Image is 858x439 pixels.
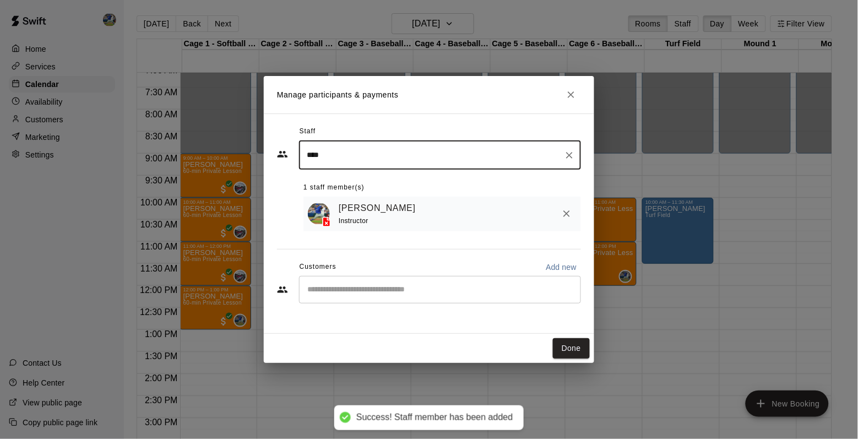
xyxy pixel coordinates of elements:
button: Add new [541,258,581,276]
a: [PERSON_NAME] [339,201,416,215]
button: Close [561,85,581,105]
span: Staff [300,123,316,140]
p: Manage participants & payments [277,89,399,101]
span: Customers [300,258,336,276]
span: 1 staff member(s) [303,179,365,197]
button: Done [553,338,590,359]
span: Instructor [339,217,368,225]
button: Remove [557,204,577,224]
p: Add new [546,262,577,273]
div: Success! Staff member has been added [356,412,513,424]
svg: Staff [277,149,288,160]
button: Clear [562,148,577,163]
svg: Customers [277,284,288,295]
img: Brandon Gold [308,203,330,225]
div: Start typing to search customers... [299,276,581,303]
div: Search staff [299,140,581,170]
